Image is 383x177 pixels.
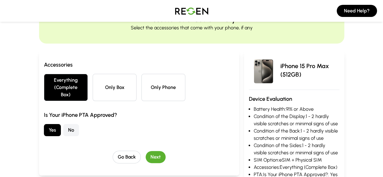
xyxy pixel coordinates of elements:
img: Logo [170,2,213,19]
button: No [63,124,79,136]
h3: Accessories [44,61,234,69]
button: Everything (Complete Box) [44,74,88,101]
button: Only Phone [141,74,185,101]
li: SIM Option: eSIM + Physical SIM [254,156,339,164]
p: Select the accessories that come with your phone, if any [131,24,253,31]
li: Condition of the Display: 1 - 2 hardly visible scratches or minimal signs of use [254,113,339,127]
li: Condition of the Sides: 1 - 2 hardly visible scratches or minimal signs of use [254,142,339,156]
button: Next [146,151,166,163]
button: Go Back [113,151,141,163]
button: Yes [44,124,61,136]
li: Battery Health: 91% or Above [254,106,339,113]
img: iPhone 15 Pro Max [249,56,278,85]
li: Accessories: Everything (Complete Box) [254,164,339,171]
h3: Is Your iPhone PTA Approved? [44,111,234,119]
button: Need Help? [337,5,377,17]
p: iPhone 15 Pro Max (512GB) [280,62,339,79]
button: Only Box [93,74,137,101]
li: Condition of the Back: 1 - 2 hardly visible scratches or minimal signs of use [254,127,339,142]
h3: Device Evaluation [249,95,339,103]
